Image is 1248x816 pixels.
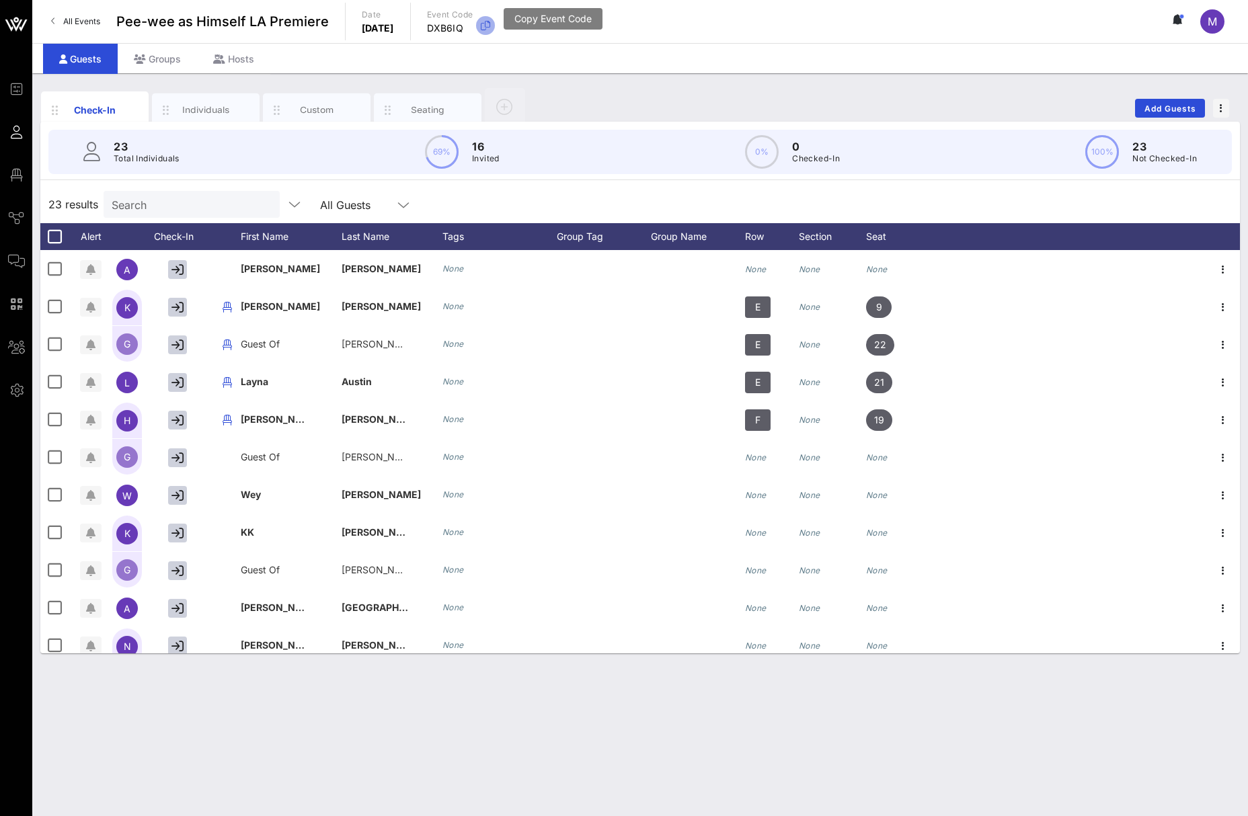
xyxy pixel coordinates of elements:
[1132,152,1197,165] p: Not Checked-In
[342,489,421,500] span: [PERSON_NAME]
[472,138,500,155] p: 16
[241,338,280,350] span: Guest Of
[362,8,394,22] p: Date
[1135,99,1205,118] button: Add Guests
[866,223,933,250] div: Seat
[745,528,767,538] i: None
[866,528,888,538] i: None
[427,8,473,22] p: Event Code
[342,338,419,350] span: [PERSON_NAME]
[442,527,464,537] i: None
[745,490,767,500] i: None
[799,377,820,387] i: None
[320,199,370,211] div: All Guests
[124,264,130,276] span: A
[241,451,280,462] span: Guest Of
[745,223,799,250] div: Row
[755,334,760,356] span: E
[874,372,884,393] span: 21
[755,296,760,318] span: E
[241,639,320,651] span: [PERSON_NAME]
[124,377,130,389] span: L
[362,22,394,35] p: [DATE]
[866,452,888,462] i: None
[342,451,419,462] span: [PERSON_NAME]
[287,104,347,116] div: Custom
[442,452,464,462] i: None
[342,564,419,575] span: [PERSON_NAME]
[1200,9,1224,34] div: M
[116,11,329,32] span: Pee-wee as Himself LA Premiere
[197,44,270,74] div: Hosts
[442,223,557,250] div: Tags
[472,152,500,165] p: Invited
[745,603,767,613] i: None
[114,152,180,165] p: Total Individuals
[745,264,767,274] i: None
[874,334,886,356] span: 22
[1132,138,1197,155] p: 23
[124,641,131,652] span: N
[124,564,130,575] span: G
[442,414,464,424] i: None
[866,603,888,613] i: None
[799,641,820,651] i: None
[241,602,320,613] span: [PERSON_NAME]
[745,641,767,651] i: None
[427,22,473,35] p: DXB6IQ
[342,526,421,538] span: [PERSON_NAME]
[241,489,261,500] span: Wey
[124,415,130,426] span: H
[745,565,767,575] i: None
[442,565,464,575] i: None
[442,301,464,311] i: None
[792,138,840,155] p: 0
[874,409,884,431] span: 19
[122,490,132,501] span: W
[799,339,820,350] i: None
[442,489,464,499] i: None
[176,104,236,116] div: Individuals
[63,16,100,26] span: All Events
[48,196,98,212] span: 23 results
[442,602,464,612] i: None
[799,490,820,500] i: None
[114,138,180,155] p: 23
[755,409,760,431] span: F
[745,452,767,462] i: None
[755,372,760,393] span: E
[124,528,130,539] span: K
[124,338,130,350] span: G
[799,603,820,613] i: None
[342,602,440,613] span: [GEOGRAPHIC_DATA]
[557,223,651,250] div: Group Tag
[241,300,320,312] span: [PERSON_NAME]
[799,565,820,575] i: None
[118,44,197,74] div: Groups
[792,152,840,165] p: Checked-In
[241,376,268,387] span: Layna
[124,603,130,614] span: A
[342,639,421,651] span: [PERSON_NAME]
[651,223,745,250] div: Group Name
[866,641,888,651] i: None
[43,44,118,74] div: Guests
[342,413,421,425] span: [PERSON_NAME]
[442,339,464,349] i: None
[241,223,342,250] div: First Name
[876,296,882,318] span: 9
[124,451,130,462] span: G
[866,264,888,274] i: None
[342,263,421,274] span: [PERSON_NAME]
[799,415,820,425] i: None
[866,565,888,575] i: None
[241,564,280,575] span: Guest Of
[442,376,464,386] i: None
[1208,15,1217,28] span: M
[799,302,820,312] i: None
[799,452,820,462] i: None
[799,264,820,274] i: None
[147,223,214,250] div: Check-In
[1144,104,1197,114] span: Add Guests
[65,103,125,117] div: Check-In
